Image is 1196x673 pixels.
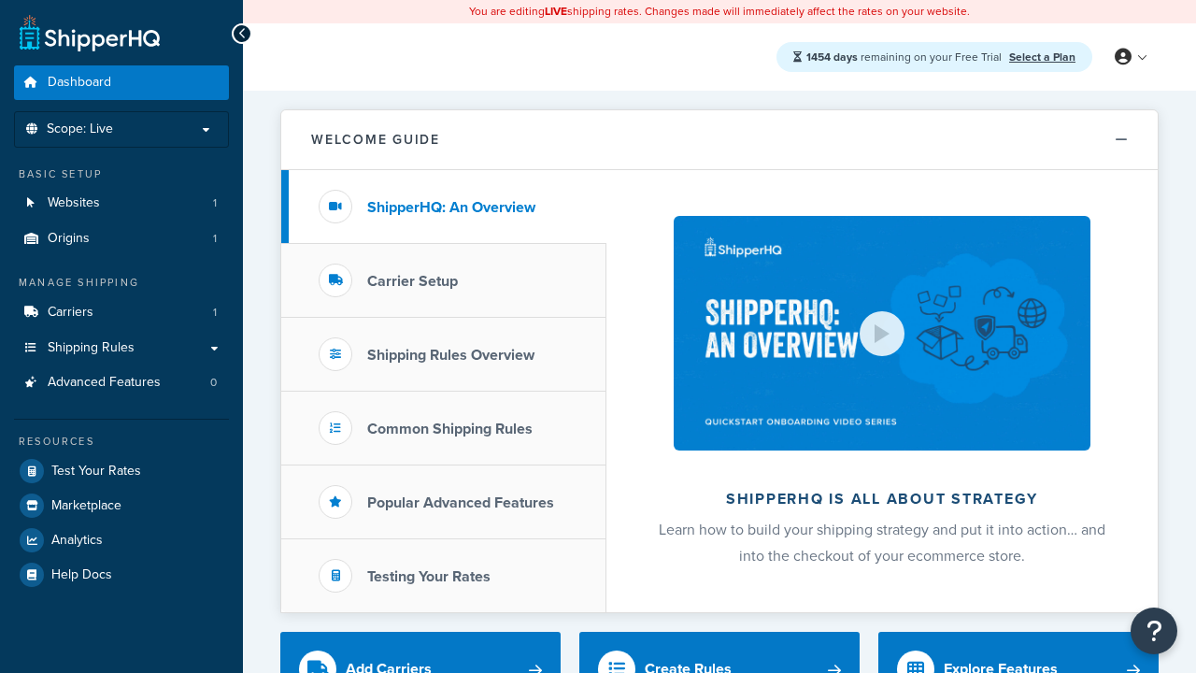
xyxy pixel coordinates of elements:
[14,186,229,221] a: Websites1
[367,421,533,437] h3: Common Shipping Rules
[14,523,229,557] a: Analytics
[806,49,1004,65] span: remaining on your Free Trial
[213,195,217,211] span: 1
[14,295,229,330] a: Carriers1
[311,133,440,147] h2: Welcome Guide
[14,489,229,523] a: Marketplace
[48,231,90,247] span: Origins
[367,199,535,216] h3: ShipperHQ: An Overview
[674,216,1090,451] img: ShipperHQ is all about strategy
[51,567,112,583] span: Help Docs
[210,375,217,391] span: 0
[51,533,103,549] span: Analytics
[14,186,229,221] li: Websites
[1131,608,1177,654] button: Open Resource Center
[1009,49,1075,65] a: Select a Plan
[213,231,217,247] span: 1
[14,295,229,330] li: Carriers
[213,305,217,321] span: 1
[367,568,491,585] h3: Testing Your Rates
[48,195,100,211] span: Websites
[281,110,1158,170] button: Welcome Guide
[14,65,229,100] a: Dashboard
[14,331,229,365] a: Shipping Rules
[367,347,534,364] h3: Shipping Rules Overview
[48,305,93,321] span: Carriers
[14,365,229,400] li: Advanced Features
[48,75,111,91] span: Dashboard
[48,340,135,356] span: Shipping Rules
[14,222,229,256] a: Origins1
[14,166,229,182] div: Basic Setup
[14,454,229,488] a: Test Your Rates
[51,498,121,514] span: Marketplace
[51,464,141,480] span: Test Your Rates
[48,375,161,391] span: Advanced Features
[806,49,858,65] strong: 1454 days
[659,519,1105,566] span: Learn how to build your shipping strategy and put it into action… and into the checkout of your e...
[14,275,229,291] div: Manage Shipping
[367,273,458,290] h3: Carrier Setup
[14,434,229,450] div: Resources
[14,222,229,256] li: Origins
[14,365,229,400] a: Advanced Features0
[47,122,113,137] span: Scope: Live
[367,494,554,511] h3: Popular Advanced Features
[14,558,229,592] a: Help Docs
[656,491,1108,508] h2: ShipperHQ is all about strategy
[545,3,567,20] b: LIVE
